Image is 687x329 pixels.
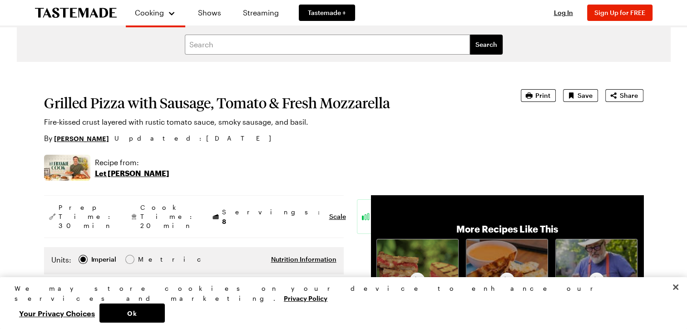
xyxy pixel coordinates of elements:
[15,283,665,304] div: We may store cookies on your device to enhance our services and marketing.
[456,223,558,235] p: More Recipes Like This
[51,254,71,265] label: Units:
[95,157,169,179] a: Recipe from:Let [PERSON_NAME]
[605,89,643,102] button: Share
[15,283,665,323] div: Privacy
[138,254,157,264] div: Metric
[271,255,336,264] button: Nutrition Information
[587,5,652,21] button: Sign Up for FREE
[44,95,495,111] h1: Grilled Pizza with Sausage, Tomato & Fresh Mozzarella
[35,8,117,18] a: To Tastemade Home Page
[470,35,503,55] button: filters
[135,4,176,22] button: Cooking
[376,239,459,321] a: Grilled 3-Cheese Sandwich With Grilled TomatoRecipe image thumbnail
[535,91,550,100] span: Print
[44,133,109,144] p: By
[91,254,117,264] span: Imperial
[222,217,226,225] span: 8
[563,89,598,102] button: Save recipe
[44,155,90,181] img: Show where recipe is used
[578,91,593,100] span: Save
[545,8,582,17] button: Log In
[222,208,325,226] span: Servings:
[59,203,115,230] span: Prep Time: 30 min
[54,133,109,143] a: [PERSON_NAME]
[521,89,556,102] button: Print
[114,133,280,143] span: Updated : [DATE]
[666,277,686,297] button: Close
[95,168,169,179] p: Let [PERSON_NAME]
[284,294,327,302] a: More information about your privacy, opens in a new tab
[329,212,346,221] button: Scale
[554,9,573,16] span: Log In
[594,9,645,16] span: Sign Up for FREE
[620,91,638,100] span: Share
[135,8,164,17] span: Cooking
[138,254,158,264] span: Metric
[475,40,497,49] span: Search
[44,116,495,127] p: Fire-kissed crust layered with rustic tomato sauce, smoky sausage, and basil.
[15,304,99,323] button: Your Privacy Choices
[91,254,116,264] div: Imperial
[466,239,548,321] a: Grilled Cheese with Roasted Tomato SoupRecipe image thumbnail
[51,254,157,267] div: Imperial Metric
[555,239,638,321] a: Grilled Mackerel Salad with Pan Con TomateRecipe image thumbnail
[299,5,355,21] a: Tastemade +
[95,157,169,168] p: Recipe from:
[308,8,346,17] span: Tastemade +
[99,304,165,323] button: Ok
[140,203,197,230] span: Cook Time: 20 min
